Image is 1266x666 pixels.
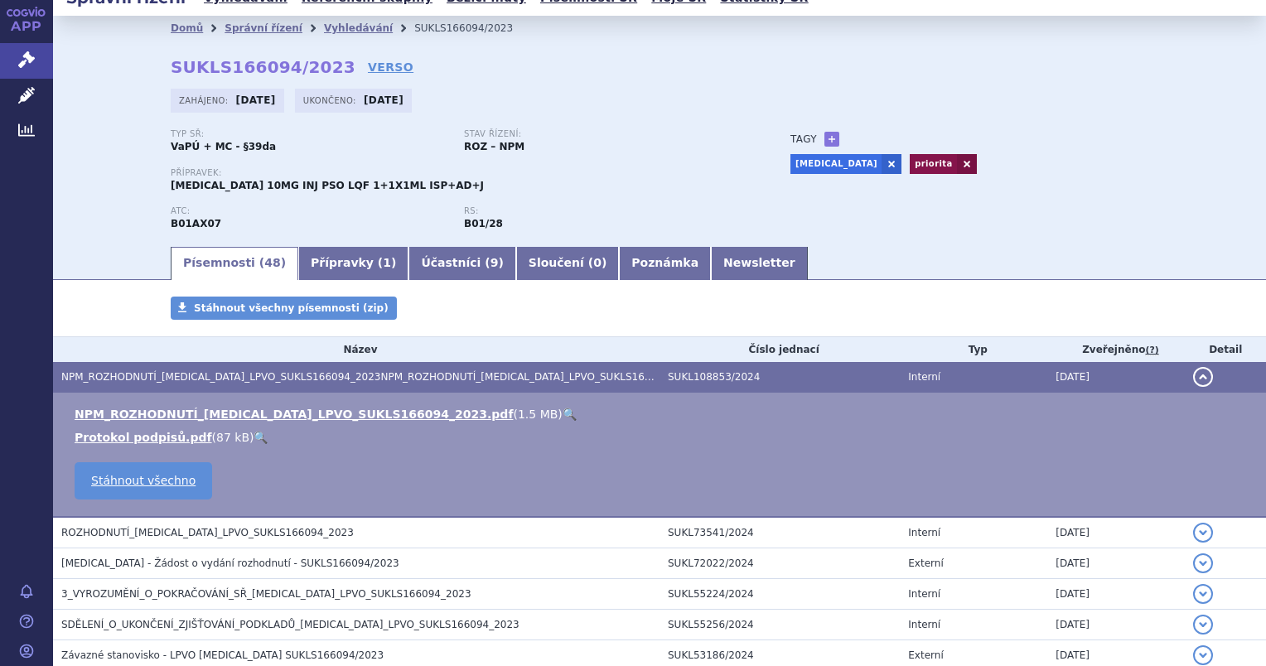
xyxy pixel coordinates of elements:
span: Závazné stanovisko - LPVO CABLIVI SUKLS166094/2023 [61,649,384,661]
span: 48 [264,256,280,269]
li: ( ) [75,429,1249,446]
span: 0 [593,256,602,269]
button: detail [1193,553,1213,573]
button: detail [1193,615,1213,635]
span: Interní [908,371,940,383]
a: Správní řízení [225,22,302,34]
span: Interní [908,619,940,630]
a: Sloučení (0) [516,247,619,280]
a: Účastníci (9) [408,247,515,280]
a: + [824,132,839,147]
span: [MEDICAL_DATA] 10MG INJ PSO LQF 1+1X1ML ISP+AD+J [171,180,484,191]
span: SDĚLENÍ_O_UKONČENÍ_ZJIŠŤOVÁNÍ_PODKLADŮ_CABLIVI_LPVO_SUKLS166094_2023 [61,619,519,630]
span: Interní [908,588,940,600]
a: Domů [171,22,203,34]
a: Písemnosti (48) [171,247,298,280]
th: Číslo jednací [660,337,900,362]
a: Stáhnout všechno [75,462,212,499]
a: NPM_ROZHODNUTÍ_[MEDICAL_DATA]_LPVO_SUKLS166094_2023.pdf [75,408,513,421]
td: [DATE] [1047,610,1185,640]
td: SUKL72022/2024 [660,548,900,579]
li: SUKLS166094/2023 [414,16,534,41]
a: 🔍 [563,408,577,421]
span: Zahájeno: [179,94,231,107]
a: 🔍 [254,431,268,444]
strong: [DATE] [364,94,403,106]
td: SUKL55224/2024 [660,579,900,610]
strong: [DATE] [236,94,276,106]
a: VERSO [368,59,413,75]
a: Protokol podpisů.pdf [75,431,212,444]
button: detail [1193,645,1213,665]
td: [DATE] [1047,517,1185,548]
p: Přípravek: [171,168,757,178]
span: 1 [383,256,391,269]
td: [DATE] [1047,548,1185,579]
a: Vyhledávání [324,22,393,34]
span: Externí [908,649,943,661]
a: Poznámka [619,247,711,280]
h3: Tagy [790,129,817,149]
td: SUKL108853/2024 [660,362,900,393]
abbr: (?) [1145,345,1158,356]
td: [DATE] [1047,362,1185,393]
td: SUKL73541/2024 [660,517,900,548]
button: detail [1193,584,1213,604]
td: [DATE] [1047,579,1185,610]
li: ( ) [75,406,1249,422]
th: Název [53,337,660,362]
span: 3_VYROZUMĚNÍ_O_POKRAČOVÁNÍ_SŘ_CABLIVI_LPVO_SUKLS166094_2023 [61,588,471,600]
td: SUKL55256/2024 [660,610,900,640]
a: Přípravky (1) [298,247,408,280]
strong: KAPLACIZUMAB [171,218,221,229]
strong: ROZ – NPM [464,141,524,152]
th: Detail [1185,337,1266,362]
a: Stáhnout všechny písemnosti (zip) [171,297,397,320]
p: Stav řízení: [464,129,741,139]
span: NPM_ROZHODNUTÍ_CABLIVI_LPVO_SUKLS166094_2023NPM_ROZHODNUTÍ_CABLIVI_LPVO_SUKLS166094_2023 [61,371,700,383]
p: ATC: [171,206,447,216]
button: detail [1193,523,1213,543]
a: [MEDICAL_DATA] [790,154,882,174]
a: Newsletter [711,247,808,280]
span: Interní [908,527,940,538]
span: 9 [490,256,499,269]
strong: kaplacizumab [464,218,503,229]
span: Ukončeno: [303,94,360,107]
th: Typ [900,337,1047,362]
strong: VaPÚ + MC - §39da [171,141,276,152]
span: 1.5 MB [518,408,558,421]
button: detail [1193,367,1213,387]
span: Externí [908,557,943,569]
p: RS: [464,206,741,216]
span: ROZHODNUTÍ_CABLIVI_LPVO_SUKLS166094_2023 [61,527,354,538]
p: Typ SŘ: [171,129,447,139]
span: 87 kB [216,431,249,444]
a: priorita [910,154,956,174]
span: Cablivi - Žádost o vydání rozhodnutí - SUKLS166094/2023 [61,557,399,569]
strong: SUKLS166094/2023 [171,57,355,77]
span: Stáhnout všechny písemnosti (zip) [194,302,389,314]
th: Zveřejněno [1047,337,1185,362]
